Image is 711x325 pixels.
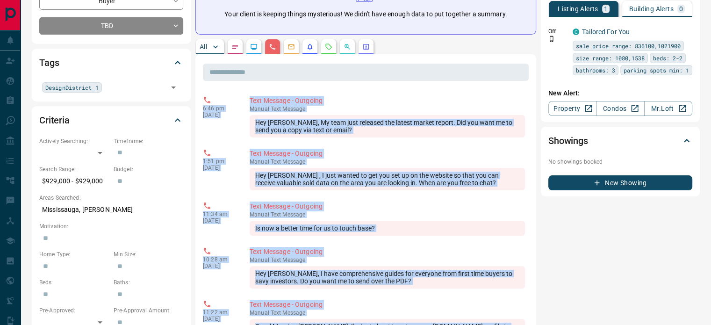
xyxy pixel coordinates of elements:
p: Motivation: [39,222,183,231]
span: size range: 1080,1538 [576,53,645,63]
p: Pre-Approved: [39,306,109,315]
div: TBD [39,17,183,35]
div: Hey [PERSON_NAME] , I just wanted to get you set up on the website so that you can receive valuab... [250,168,525,190]
p: 11:22 am [203,309,236,316]
p: Text Message [250,159,525,165]
p: Areas Searched: [39,194,183,202]
p: Pre-Approval Amount: [114,306,183,315]
button: New Showing [548,175,692,190]
p: 10:28 am [203,256,236,263]
p: Text Message [250,310,525,316]
p: 1:51 pm [203,158,236,165]
svg: Emails [287,43,295,51]
p: Timeframe: [114,137,183,145]
div: Hey [PERSON_NAME], I have comprehensive guides for everyone from first time buyers to savy invest... [250,266,525,289]
h2: Tags [39,55,59,70]
p: Budget: [114,165,183,173]
span: sale price range: 836100,1021900 [576,41,681,51]
svg: Requests [325,43,332,51]
p: All [200,43,207,50]
p: 6:46 pm [203,105,236,112]
p: Mississauga, [PERSON_NAME] [39,202,183,217]
p: Off [548,27,567,36]
div: Hey [PERSON_NAME], My team just released the latest market report. Did you want me to send you a ... [250,115,525,137]
p: No showings booked [548,158,692,166]
p: Text Message - Outgoing [250,96,525,106]
svg: Push Notification Only [548,36,555,42]
span: manual [250,106,269,112]
p: [DATE] [203,263,236,269]
div: Criteria [39,109,183,131]
p: Text Message [250,257,525,263]
p: Text Message - Outgoing [250,247,525,257]
span: manual [250,211,269,218]
div: Tags [39,51,183,74]
p: $929,000 - $929,000 [39,173,109,189]
p: Search Range: [39,165,109,173]
button: Open [167,81,180,94]
p: 11:34 am [203,211,236,217]
div: condos.ca [573,29,579,35]
svg: Lead Browsing Activity [250,43,258,51]
p: Text Message - Outgoing [250,202,525,211]
div: Showings [548,130,692,152]
p: Baths: [114,278,183,287]
p: 0 [679,6,683,12]
p: Building Alerts [629,6,674,12]
svg: Notes [231,43,239,51]
span: manual [250,159,269,165]
span: manual [250,310,269,316]
p: 1 [604,6,608,12]
span: beds: 2-2 [653,53,682,63]
p: Text Message [250,211,525,218]
p: Your client is keeping things mysterious! We didn't have enough data to put together a summary. [224,9,507,19]
p: [DATE] [203,316,236,322]
p: New Alert: [548,88,692,98]
svg: Opportunities [344,43,351,51]
span: bathrooms: 3 [576,65,615,75]
p: Text Message - Outgoing [250,300,525,310]
p: Text Message [250,106,525,112]
div: Is now a better time for us to touch base? [250,221,525,236]
a: Property [548,101,596,116]
p: Text Message - Outgoing [250,149,525,159]
p: Listing Alerts [558,6,598,12]
p: Home Type: [39,250,109,259]
span: parking spots min: 1 [624,65,689,75]
a: Tailored For You [582,28,630,36]
p: Beds: [39,278,109,287]
p: [DATE] [203,217,236,224]
svg: Agent Actions [362,43,370,51]
span: manual [250,257,269,263]
a: Condos [596,101,644,116]
span: DesignDistrict_1 [45,83,99,92]
p: [DATE] [203,165,236,171]
svg: Listing Alerts [306,43,314,51]
a: Mr.Loft [644,101,692,116]
p: Actively Searching: [39,137,109,145]
p: [DATE] [203,112,236,118]
p: Min Size: [114,250,183,259]
svg: Calls [269,43,276,51]
h2: Criteria [39,113,70,128]
h2: Showings [548,133,588,148]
